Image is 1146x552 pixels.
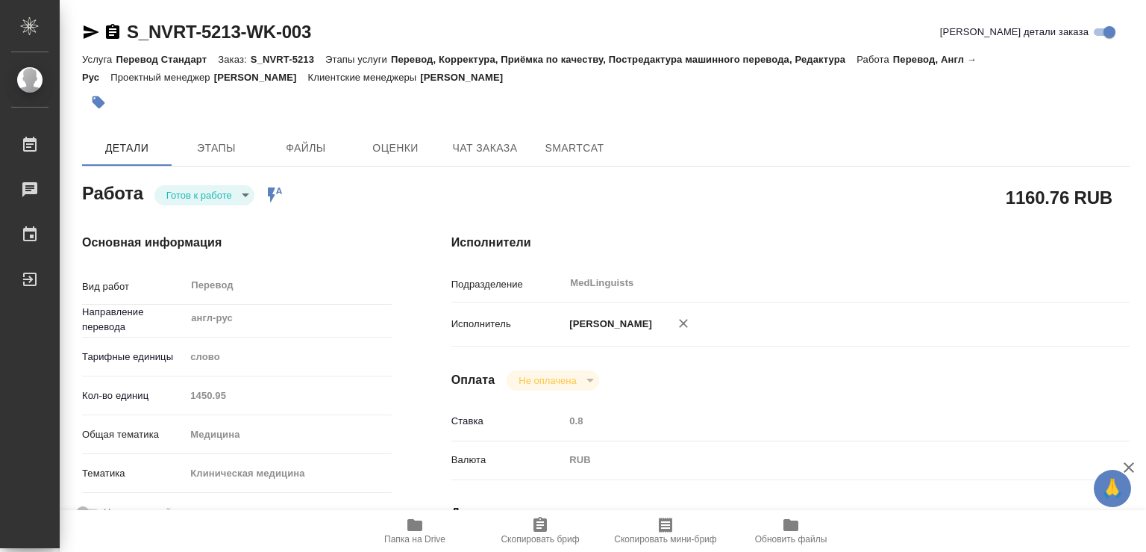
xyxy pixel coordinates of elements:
[451,453,565,468] p: Валюта
[477,510,603,552] button: Скопировать бриф
[82,23,100,41] button: Скопировать ссылку для ЯМессенджера
[614,534,716,545] span: Скопировать мини-бриф
[564,410,1073,432] input: Пустое поле
[352,510,477,552] button: Папка на Drive
[667,307,700,340] button: Удалить исполнителя
[116,54,218,65] p: Перевод Стандарт
[251,54,325,65] p: S_NVRT-5213
[82,305,185,335] p: Направление перевода
[420,72,514,83] p: [PERSON_NAME]
[1094,470,1131,507] button: 🙏
[104,23,122,41] button: Скопировать ссылку
[82,179,143,205] h2: Работа
[539,139,610,158] span: SmartCat
[185,344,391,370] div: слово
[501,534,579,545] span: Скопировать бриф
[82,234,392,252] h4: Основная информация
[451,234,1130,252] h4: Исполнители
[82,466,185,481] p: Тематика
[82,54,116,65] p: Услуга
[603,510,728,552] button: Скопировать мини-бриф
[449,139,521,158] span: Чат заказа
[185,461,391,486] div: Клиническая медицина
[451,317,565,332] p: Исполнитель
[162,189,237,202] button: Готов к работе
[451,371,495,389] h4: Оплата
[110,72,213,83] p: Проектный менеджер
[82,427,185,442] p: Общая тематика
[127,22,311,42] a: S_NVRT-5213-WK-003
[181,139,252,158] span: Этапы
[451,277,565,292] p: Подразделение
[514,374,580,387] button: Не оплачена
[451,504,1130,522] h4: Дополнительно
[82,279,185,294] p: Вид работ
[507,370,598,391] div: Готов к работе
[104,505,198,520] span: Нотариальный заказ
[391,54,857,65] p: Перевод, Корректура, Приёмка по качеству, Постредактура машинного перевода, Редактура
[82,388,185,403] p: Кол-во единиц
[185,385,391,406] input: Пустое поле
[214,72,308,83] p: [PERSON_NAME]
[384,534,445,545] span: Папка на Drive
[185,422,391,447] div: Медицина
[82,86,115,119] button: Добавить тэг
[360,139,431,158] span: Оценки
[154,185,254,205] div: Готов к работе
[1006,184,1112,210] h2: 1160.76 RUB
[940,25,1089,40] span: [PERSON_NAME] детали заказа
[308,72,421,83] p: Клиентские менеджеры
[755,534,827,545] span: Обновить файлы
[564,447,1073,473] div: RUB
[564,317,652,332] p: [PERSON_NAME]
[451,414,565,429] p: Ставка
[270,139,342,158] span: Файлы
[218,54,250,65] p: Заказ:
[325,54,391,65] p: Этапы услуги
[82,350,185,365] p: Тарифные единицы
[857,54,893,65] p: Работа
[728,510,854,552] button: Обновить файлы
[91,139,163,158] span: Детали
[1100,473,1125,504] span: 🙏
